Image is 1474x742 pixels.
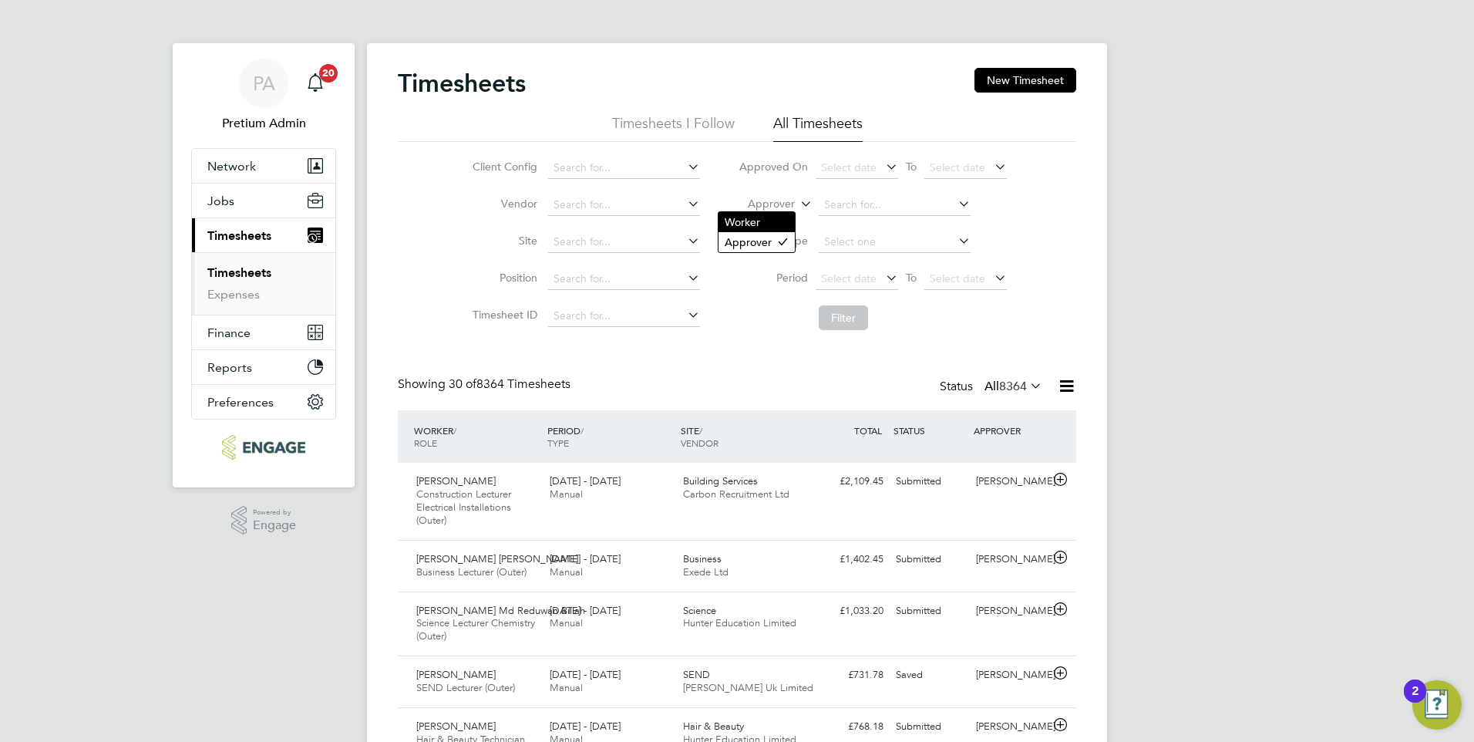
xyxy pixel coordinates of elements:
[416,474,496,487] span: [PERSON_NAME]
[416,552,578,565] span: [PERSON_NAME] [PERSON_NAME]
[821,160,877,174] span: Select date
[890,547,970,572] div: Submitted
[854,424,882,437] span: TOTAL
[890,714,970,740] div: Submitted
[191,59,336,133] a: PAPretium Admin
[468,197,537,211] label: Vendor
[683,604,716,617] span: Science
[550,720,621,733] span: [DATE] - [DATE]
[681,437,718,449] span: VENDOR
[192,184,335,218] button: Jobs
[192,218,335,252] button: Timesheets
[739,271,808,285] label: Period
[416,616,535,643] span: Science Lecturer Chemistry (Outer)
[718,232,795,252] li: Approver
[468,234,537,248] label: Site
[970,599,1050,624] div: [PERSON_NAME]
[930,160,985,174] span: Select date
[173,43,355,487] nav: Main navigation
[207,265,271,280] a: Timesheets
[414,437,437,449] span: ROLE
[809,663,890,688] div: £731.78
[191,435,336,460] a: Go to home page
[1412,680,1462,730] button: Open Resource Center, 2 new notifications
[550,474,621,487] span: [DATE] - [DATE]
[550,604,621,617] span: [DATE] - [DATE]
[718,212,795,232] li: Worker
[253,73,275,93] span: PA
[901,157,921,177] span: To
[253,519,296,532] span: Engage
[550,681,583,694] span: Manual
[970,469,1050,494] div: [PERSON_NAME]
[548,157,700,179] input: Search for...
[581,424,584,437] span: /
[550,487,583,501] span: Manual
[677,417,810,457] div: SITE
[683,552,722,565] span: Business
[819,305,868,330] button: Filter
[468,308,537,322] label: Timesheet ID
[550,552,621,565] span: [DATE] - [DATE]
[683,474,758,487] span: Building Services
[974,68,1076,93] button: New Timesheet
[231,506,297,535] a: Powered byEngage
[890,599,970,624] div: Submitted
[683,720,744,733] span: Hair & Beauty
[207,360,252,375] span: Reports
[970,417,1050,444] div: APPROVER
[984,379,1042,394] label: All
[548,194,700,216] input: Search for...
[453,424,456,437] span: /
[970,547,1050,572] div: [PERSON_NAME]
[207,395,274,410] span: Preferences
[207,287,260,302] a: Expenses
[821,272,877,285] span: Select date
[416,668,496,681] span: [PERSON_NAME]
[612,114,735,142] li: Timesheets I Follow
[999,379,1027,394] span: 8364
[819,194,971,216] input: Search for...
[683,616,796,629] span: Hunter Education Limited
[416,681,515,694] span: SEND Lecturer (Outer)
[819,231,971,253] input: Select one
[543,417,677,457] div: PERIOD
[398,68,526,99] h2: Timesheets
[207,228,271,243] span: Timesheets
[207,194,234,208] span: Jobs
[468,160,537,174] label: Client Config
[550,616,583,629] span: Manual
[410,417,543,457] div: WORKER
[191,114,336,133] span: Pretium Admin
[683,668,710,681] span: SEND
[550,565,583,578] span: Manual
[970,663,1050,688] div: [PERSON_NAME]
[809,714,890,740] div: £768.18
[550,668,621,681] span: [DATE] - [DATE]
[699,424,702,437] span: /
[809,547,890,572] div: £1,402.45
[398,376,574,393] div: Showing
[739,160,808,174] label: Approved On
[192,252,335,315] div: Timesheets
[1412,691,1418,711] div: 2
[809,599,890,624] div: £1,033.20
[416,565,527,578] span: Business Lecturer (Outer)
[468,271,537,285] label: Position
[207,325,251,340] span: Finance
[890,663,970,688] div: Saved
[809,469,890,494] div: £2,109.45
[890,469,970,494] div: Submitted
[890,417,970,444] div: STATUS
[548,305,700,327] input: Search for...
[222,435,305,460] img: ncclondon-logo-retina.png
[449,376,570,392] span: 8364 Timesheets
[683,565,729,578] span: Exede Ltd
[930,272,985,285] span: Select date
[683,681,813,694] span: [PERSON_NAME] Uk Limited
[416,487,511,527] span: Construction Lecturer Electrical Installations (Outer)
[548,268,700,290] input: Search for...
[683,487,789,501] span: Carbon Recruitment Ltd
[449,376,476,392] span: 30 of
[725,197,795,212] label: Approver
